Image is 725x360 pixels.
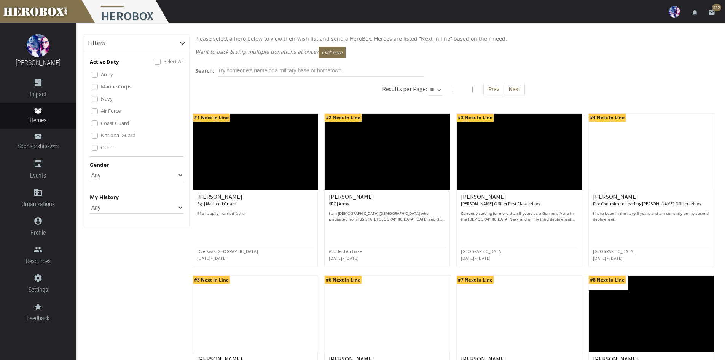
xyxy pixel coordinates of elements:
span: #7 Next In Line [457,276,494,284]
small: [DATE] - [DATE] [329,255,359,261]
span: #5 Next In Line [193,276,230,284]
h6: Filters [88,40,105,46]
small: [DATE] - [DATE] [461,255,491,261]
small: [DATE] - [DATE] [197,255,227,261]
label: Select All [164,57,183,66]
label: My History [90,193,119,202]
small: [GEOGRAPHIC_DATA] [461,248,503,254]
p: 91b happily married father [197,211,314,222]
span: #1 Next In Line [193,114,230,122]
a: #3 Next In Line [PERSON_NAME] [PERSON_NAME] Officer First Class | Navy Currently serving for more... [456,113,582,266]
h6: [PERSON_NAME] [197,194,314,207]
p: Want to pack & ship multiple donations at once? [195,47,712,58]
label: Gender [90,160,109,169]
p: Currently serving for more than 9 years as a Gunner's Mate in the [DEMOGRAPHIC_DATA] Navy and on ... [461,211,578,222]
small: SPC | Army [329,201,349,206]
label: National Guard [101,131,135,139]
label: Air Force [101,107,121,115]
span: #6 Next In Line [325,276,362,284]
button: Prev [483,83,504,96]
i: email [708,9,715,16]
button: Next [504,83,525,96]
label: Other [101,143,114,152]
label: Army [101,70,113,78]
button: Click here [319,47,346,58]
label: Marine Corps [101,82,131,91]
span: #4 Next In Line [589,114,626,122]
span: | [471,85,474,93]
small: [DATE] - [DATE] [593,255,623,261]
span: | [451,85,454,93]
a: #2 Next In Line [PERSON_NAME] SPC | Army I am [DEMOGRAPHIC_DATA] [DEMOGRAPHIC_DATA] who graduated... [324,113,450,266]
small: Sgt | National Guard [197,201,236,206]
h6: [PERSON_NAME] [593,194,710,207]
span: #2 Next In Line [325,114,362,122]
p: Please select a hero below to view their wish list and send a HeroBox. Heroes are listed “Next in... [195,34,712,43]
span: #3 Next In Line [457,114,494,122]
small: Al Udeid Air Base [329,248,362,254]
small: BETA [50,144,59,149]
span: #8 Next In Line [589,276,626,284]
label: Navy [101,94,113,103]
i: notifications [692,9,698,16]
input: Try someone's name or a military base or hometown [218,65,424,77]
h6: [PERSON_NAME] [461,194,578,207]
h6: [PERSON_NAME] [329,194,446,207]
p: Active Duty [90,58,119,66]
label: Coast Guard [101,119,129,127]
small: Fire Controlman Leading [PERSON_NAME] Officer | Navy [593,201,701,206]
p: I have been in the navy 6 years and am currently on my second deployment. [593,211,710,222]
span: 332 [712,4,721,11]
a: [PERSON_NAME] [16,59,61,67]
small: [PERSON_NAME] Officer First Class | Navy [461,201,540,206]
a: #1 Next In Line [PERSON_NAME] Sgt | National Guard 91b happily married father Overseas [GEOGRAPHI... [193,113,319,266]
a: #4 Next In Line [PERSON_NAME] Fire Controlman Leading [PERSON_NAME] Officer | Navy I have been in... [588,113,714,266]
h6: Results per Page: [382,85,427,93]
small: [GEOGRAPHIC_DATA] [593,248,635,254]
label: Search: [195,66,214,75]
p: I am [DEMOGRAPHIC_DATA] [DEMOGRAPHIC_DATA] who graduated from [US_STATE][GEOGRAPHIC_DATA] [DATE] ... [329,211,446,222]
img: user-image [669,6,680,18]
small: Overseas [GEOGRAPHIC_DATA] [197,248,258,254]
img: image [27,34,49,57]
